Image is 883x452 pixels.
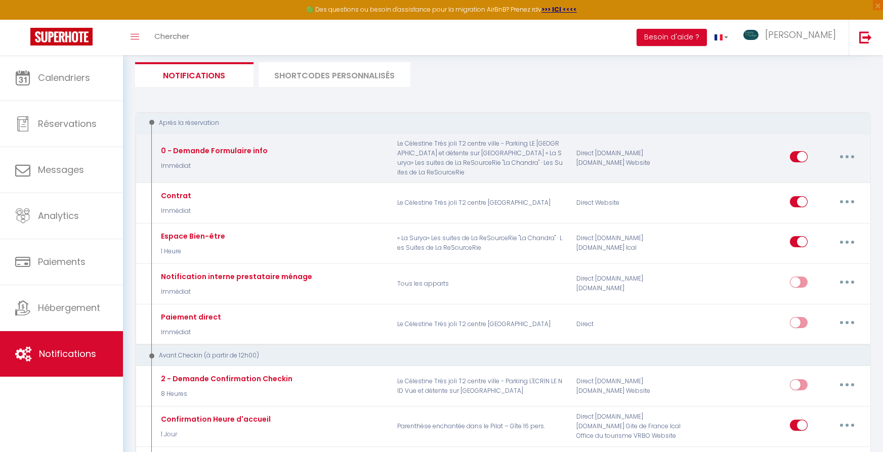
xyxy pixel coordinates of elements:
[154,31,189,41] span: Chercher
[38,255,86,268] span: Paiements
[391,269,570,298] p: Tous les apparts
[637,29,707,46] button: Besoin d'aide ?
[391,372,570,401] p: Le Célestine Très joli T2 centre ville - Parking L'ECRIN LE NID Vue et détente sur [GEOGRAPHIC_DATA]
[158,231,225,242] div: Espace Bien-être
[158,190,191,201] div: Contrat
[135,62,254,87] li: Notifications
[147,20,197,55] a: Chercher
[30,28,93,46] img: Super Booking
[541,5,577,14] a: >>> ICI <<<<
[38,163,84,176] span: Messages
[158,206,191,216] p: Immédiat
[145,351,848,360] div: Avant Checkin (à partir de 12h00)
[391,189,570,218] p: Le Célestine Très joli T2 centre [GEOGRAPHIC_DATA]
[859,31,872,43] img: logout
[38,71,90,84] span: Calendriers
[158,247,225,256] p: 1 Heure
[158,271,312,282] div: Notification interne prestataire ménage
[38,209,79,222] span: Analytics
[570,139,689,177] div: Direct [DOMAIN_NAME] [DOMAIN_NAME] Website
[158,311,221,323] div: Paiement direct
[259,62,410,87] li: SHORTCODES PERSONNALISÉS
[39,347,96,360] span: Notifications
[158,287,312,297] p: Immédiat
[570,189,689,218] div: Direct Website
[570,269,689,298] div: Direct [DOMAIN_NAME] [DOMAIN_NAME]
[158,414,271,425] div: Confirmation Heure d'accueil
[158,328,221,337] p: Immédiat
[570,229,689,258] div: Direct [DOMAIN_NAME] [DOMAIN_NAME] Ical
[570,372,689,401] div: Direct [DOMAIN_NAME] [DOMAIN_NAME] Website
[38,301,100,314] span: Hébergement
[743,30,759,40] img: ...
[145,118,848,128] div: Après la réservation
[570,412,689,441] div: Direct [DOMAIN_NAME] [DOMAIN_NAME] Gite de France Ical Office du tourisme VRBO Website
[765,28,836,41] span: [PERSON_NAME]
[158,161,268,171] p: Immédiat
[391,412,570,441] p: Parenthèse enchantée dans le Pilat – Gîte 16 pers.
[736,20,849,55] a: ... [PERSON_NAME]
[158,389,292,399] p: 8 Heures
[391,229,570,258] p: « La Surya» Les suites de La ReSourceRie "La Chandra" · Les Suites de La ReSourceRie
[391,309,570,339] p: Le Célestine Très joli T2 centre [GEOGRAPHIC_DATA]
[570,309,689,339] div: Direct
[38,117,97,130] span: Réservations
[391,139,570,177] p: Le Célestine Très joli T2 centre ville - Parking LE [GEOGRAPHIC_DATA] et détente sur [GEOGRAPHIC_...
[158,373,292,384] div: 2 - Demande Confirmation Checkin
[158,145,268,156] div: 0 - Demande Formulaire info
[158,430,271,439] p: 1 Jour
